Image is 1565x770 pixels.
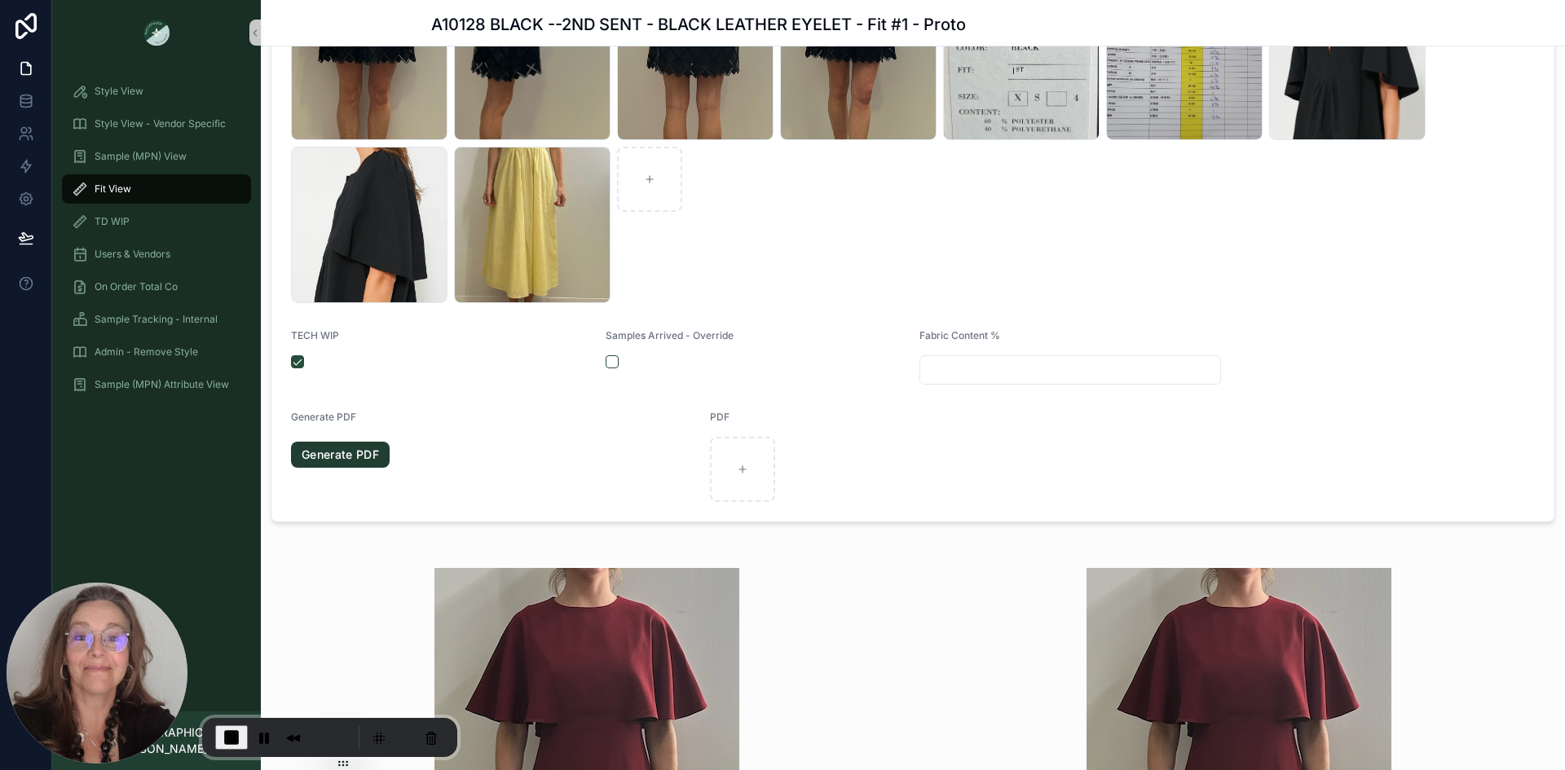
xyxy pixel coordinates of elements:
a: Users & Vendors [62,240,251,269]
span: TD WIP [95,215,130,228]
div: scrollable content [52,65,261,420]
span: Admin - Remove Style [95,345,198,359]
img: App logo [143,20,170,46]
span: Samples Arrived - Override [606,329,734,341]
a: Sample (MPN) Attribute View [62,370,251,399]
span: TECH WIP [291,329,339,341]
span: PDF [710,411,730,423]
a: Admin - Remove Style [62,337,251,367]
a: Sample (MPN) View [62,142,251,171]
span: Style View [95,85,143,98]
span: Users & Vendors [95,248,170,261]
a: Fit View [62,174,251,204]
span: Fit View [95,183,131,196]
span: Sample (MPN) Attribute View [95,378,229,391]
span: Sample Tracking - Internal [95,313,218,326]
a: Style View [62,77,251,106]
a: Generate PDF [291,442,390,468]
span: Generate PDF [291,411,356,423]
a: Style View - Vendor Specific [62,109,251,139]
a: TD WIP [62,207,251,236]
a: On Order Total Co [62,272,251,301]
span: Sample (MPN) View [95,150,187,163]
span: Fabric Content % [919,329,1000,341]
span: Style View - Vendor Specific [95,117,226,130]
h1: A10128 BLACK --2ND SENT - BLACK LEATHER EYELET - Fit #1 - Proto [431,13,966,36]
span: On Order Total Co [95,280,178,293]
a: Sample Tracking - Internal [62,305,251,334]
